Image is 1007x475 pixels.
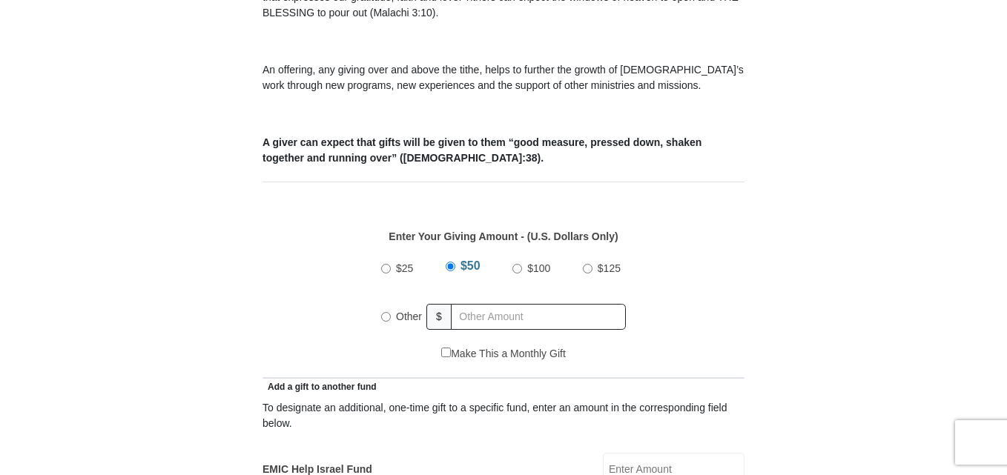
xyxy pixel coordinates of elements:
[263,382,377,392] span: Add a gift to another fund
[396,262,413,274] span: $25
[460,259,481,272] span: $50
[389,230,618,242] strong: Enter Your Giving Amount - (U.S. Dollars Only)
[441,348,451,357] input: Make This a Monthly Gift
[396,310,422,322] span: Other
[263,62,744,93] p: An offering, any giving over and above the tithe, helps to further the growth of [DEMOGRAPHIC_DAT...
[598,262,621,274] span: $125
[441,346,566,362] label: Make This a Monthly Gift
[451,304,626,330] input: Other Amount
[527,262,550,274] span: $100
[263,136,701,164] b: A giver can expect that gifts will be given to them “good measure, pressed down, shaken together ...
[263,400,744,431] div: To designate an additional, one-time gift to a specific fund, enter an amount in the correspondin...
[426,304,452,330] span: $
